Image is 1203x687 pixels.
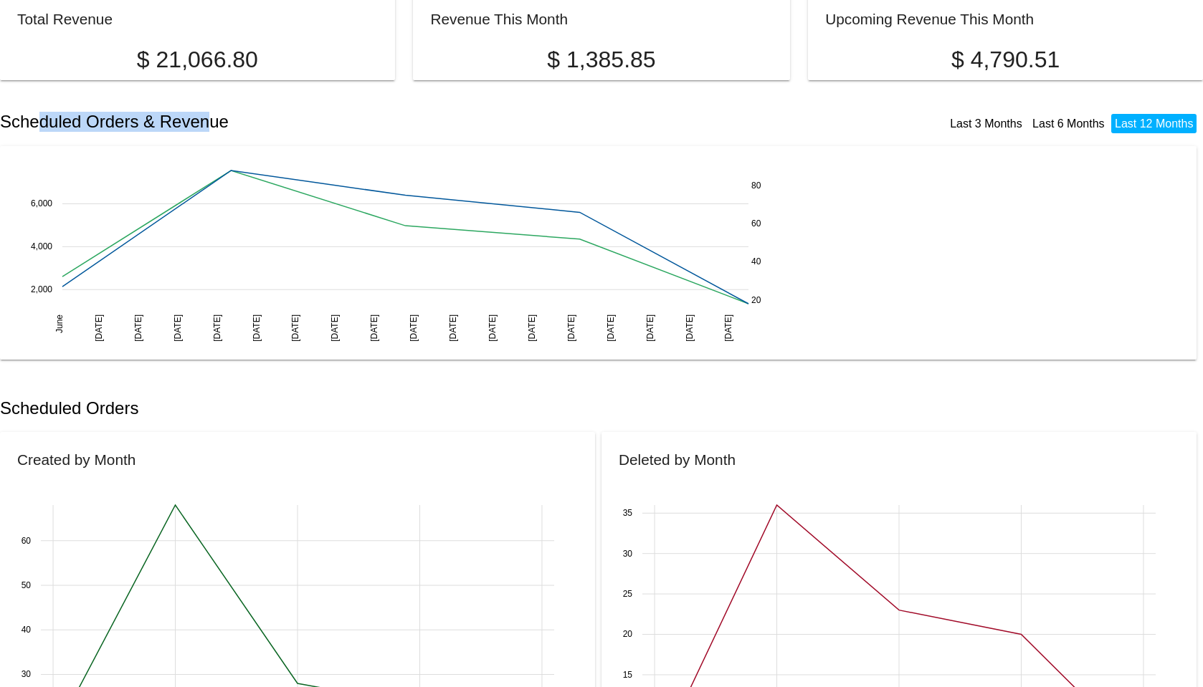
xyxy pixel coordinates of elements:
text: 60 [751,218,761,229]
text: [DATE] [252,314,262,342]
p: $ 4,790.51 [825,47,1186,73]
a: Last 3 Months [950,117,1022,130]
a: Last 12 Months [1115,117,1193,130]
text: 20 [623,630,633,640]
p: $ 21,066.80 [17,47,378,73]
text: [DATE] [606,314,616,342]
h2: Upcoming Revenue This Month [825,11,1034,27]
text: [DATE] [409,314,419,342]
text: [DATE] [173,314,183,342]
text: [DATE] [290,314,300,342]
text: 4,000 [31,241,52,251]
text: 50 [22,580,32,590]
text: 6,000 [31,198,52,208]
h2: Revenue This Month [430,11,568,27]
text: 35 [623,509,633,519]
text: [DATE] [94,314,104,342]
h2: Deleted by Month [619,451,736,468]
text: 30 [623,549,633,559]
text: [DATE] [448,314,458,342]
text: [DATE] [527,314,537,342]
text: [DATE] [645,314,655,342]
p: $ 1,385.85 [430,47,772,73]
h2: Created by Month [17,451,135,468]
text: June [54,314,65,332]
text: 15 [623,670,633,680]
text: 40 [751,256,761,266]
text: 60 [22,536,32,546]
text: 30 [22,670,32,680]
text: [DATE] [133,314,143,342]
text: [DATE] [685,314,695,342]
text: 25 [623,589,633,599]
text: 80 [751,181,761,191]
text: [DATE] [723,314,733,342]
text: 40 [22,625,32,635]
text: [DATE] [488,314,498,342]
text: [DATE] [330,314,340,342]
text: [DATE] [212,314,222,342]
text: 20 [751,294,761,304]
h2: Total Revenue [17,11,113,27]
text: [DATE] [369,314,379,342]
text: 2,000 [31,284,52,294]
text: [DATE] [566,314,576,342]
a: Last 6 Months [1032,117,1105,130]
